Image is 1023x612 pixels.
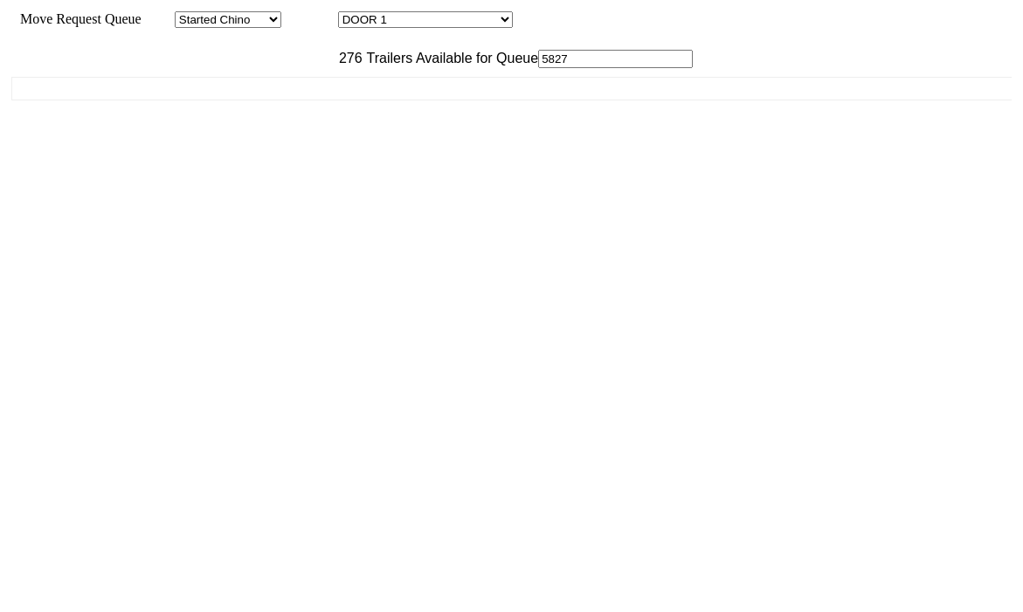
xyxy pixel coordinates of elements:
span: 276 [330,51,363,65]
span: Location [285,11,335,26]
span: Trailers Available for Queue [363,51,539,65]
span: Move Request Queue [11,11,142,26]
span: Area [144,11,171,26]
input: Filter Available Trailers [538,50,693,68]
